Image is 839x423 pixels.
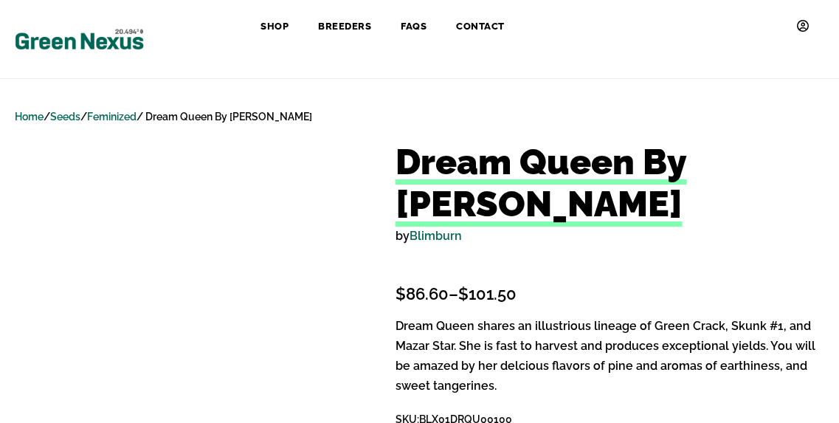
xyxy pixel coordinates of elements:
[15,25,144,53] img: Green Nexus
[246,11,303,44] a: Shop
[50,111,80,123] a: Seeds
[15,111,44,123] a: Home
[386,11,441,44] a: FAQs
[152,11,824,67] nav: Site Navigation
[303,11,386,44] a: Breeders
[410,229,462,243] a: Blimburn
[396,316,824,396] p: Dream Queen shares an illustrious lineage of Green Crack, Skunk #1, and Mazar Star. She is fast t...
[396,141,824,226] h1: Dream Queen By [PERSON_NAME]
[458,284,469,303] span: $
[441,11,519,44] a: Contact
[396,281,824,308] p: –
[396,284,449,303] bdi: 86.60
[396,226,824,246] span: by
[15,109,824,126] nav: Breadcrumb
[396,284,406,303] span: $
[458,284,517,303] bdi: 101.50
[87,111,137,123] a: Feminized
